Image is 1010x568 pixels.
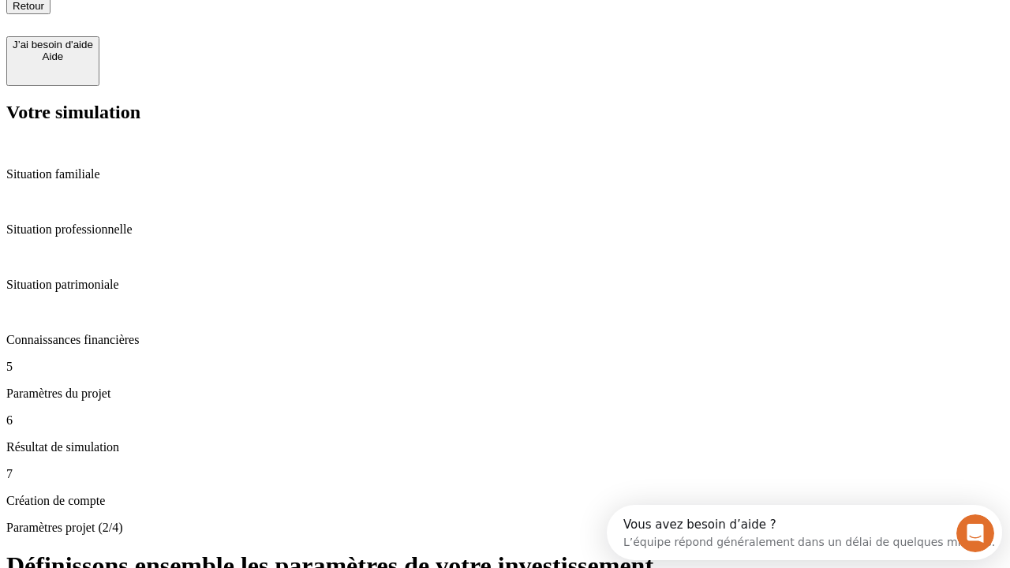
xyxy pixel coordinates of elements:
[6,167,1004,181] p: Situation familiale
[6,6,435,50] div: Ouvrir le Messenger Intercom
[6,222,1004,237] p: Situation professionnelle
[6,360,1004,374] p: 5
[17,13,388,26] div: Vous avez besoin d’aide ?
[6,521,1004,535] p: Paramètres projet (2/4)
[6,494,1004,508] p: Création de compte
[6,278,1004,292] p: Situation patrimoniale
[6,413,1004,428] p: 6
[17,26,388,43] div: L’équipe répond généralement dans un délai de quelques minutes.
[956,514,994,552] iframe: Intercom live chat
[607,505,1002,560] iframe: Intercom live chat discovery launcher
[6,440,1004,454] p: Résultat de simulation
[6,467,1004,481] p: 7
[6,387,1004,401] p: Paramètres du projet
[13,39,93,50] div: J’ai besoin d'aide
[6,333,1004,347] p: Connaissances financières
[6,36,99,86] button: J’ai besoin d'aideAide
[6,102,1004,123] h2: Votre simulation
[13,50,93,62] div: Aide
